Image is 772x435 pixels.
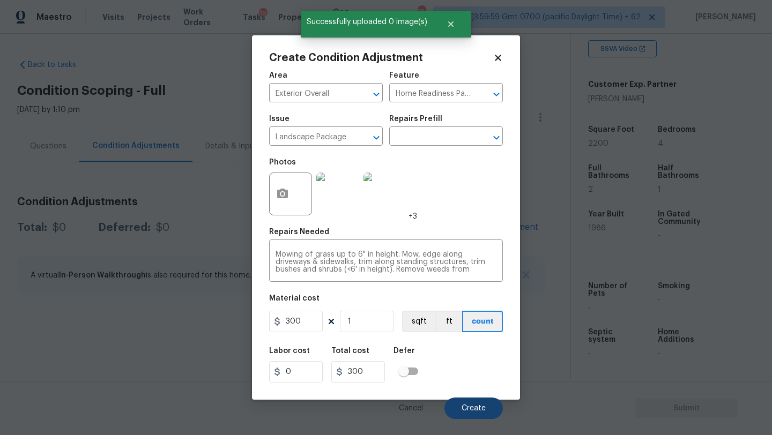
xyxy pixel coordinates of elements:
[462,311,503,332] button: count
[435,311,462,332] button: ft
[331,347,369,355] h5: Total cost
[402,311,435,332] button: sqft
[369,87,384,102] button: Open
[389,115,442,123] h5: Repairs Prefill
[382,397,440,419] button: Cancel
[269,228,329,236] h5: Repairs Needed
[269,159,296,166] h5: Photos
[269,52,493,63] h2: Create Condition Adjustment
[269,72,287,79] h5: Area
[369,130,384,145] button: Open
[389,72,419,79] h5: Feature
[489,130,504,145] button: Open
[399,404,423,412] span: Cancel
[409,211,417,222] span: +3
[269,347,310,355] h5: Labor cost
[301,11,433,33] span: Successfully uploaded 0 image(s)
[462,404,486,412] span: Create
[269,295,320,302] h5: Material cost
[444,397,503,419] button: Create
[394,347,415,355] h5: Defer
[269,115,289,123] h5: Issue
[489,87,504,102] button: Open
[433,13,469,35] button: Close
[276,251,496,273] textarea: Mowing of grass up to 6" in height. Mow, edge along driveways & sidewalks, trim along standing st...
